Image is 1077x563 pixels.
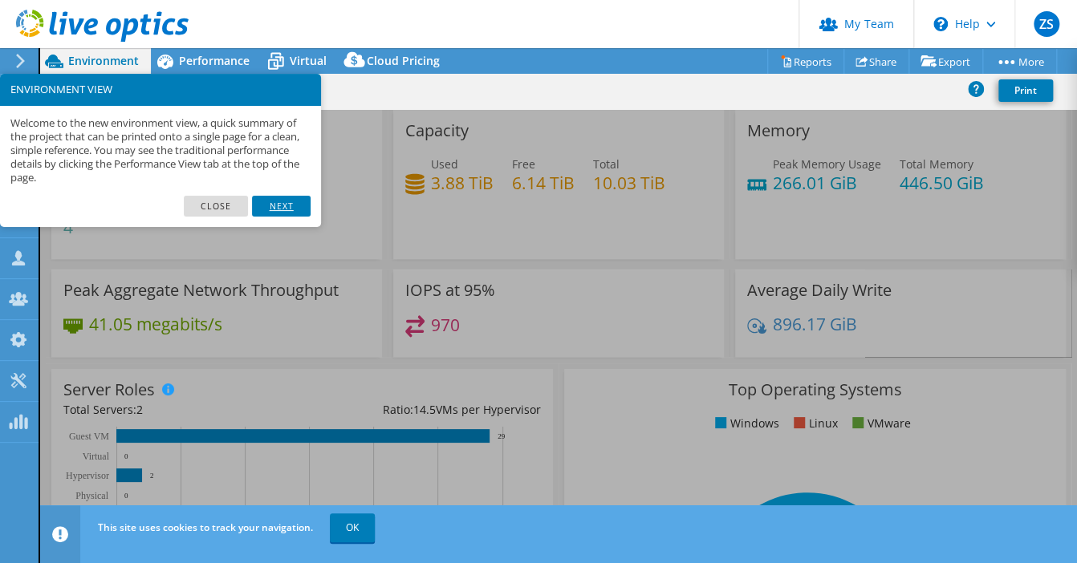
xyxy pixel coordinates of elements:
[98,520,313,534] span: This site uses cookies to track your navigation.
[10,116,311,185] p: Welcome to the new environment view, a quick summary of the project that can be printed onto a si...
[330,513,375,542] a: OK
[290,53,327,68] span: Virtual
[68,53,139,68] span: Environment
[184,196,249,217] a: Close
[982,49,1057,74] a: More
[252,196,310,217] a: Next
[10,84,311,95] h3: ENVIRONMENT VIEW
[179,53,250,68] span: Performance
[933,17,948,31] svg: \n
[998,79,1053,102] a: Print
[767,49,844,74] a: Reports
[843,49,909,74] a: Share
[367,53,440,68] span: Cloud Pricing
[908,49,983,74] a: Export
[1034,11,1059,37] span: ZS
